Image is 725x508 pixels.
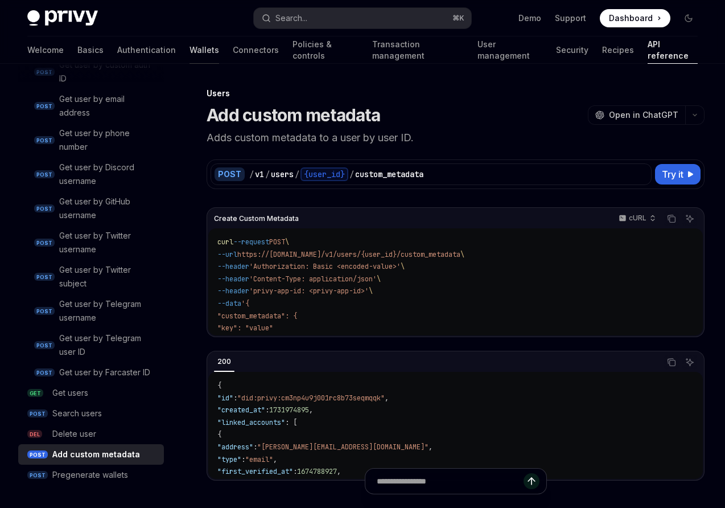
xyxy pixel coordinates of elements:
[18,383,164,403] a: GETGet users
[18,403,164,424] a: POSTSearch users
[295,169,299,180] div: /
[18,362,164,383] a: POSTGet user by Farcaster ID
[27,409,48,418] span: POST
[249,275,377,284] span: 'Content-Type: application/json'
[237,394,385,403] span: "did:privy:cm3np4u9j001rc8b73seqmqqk"
[34,368,55,377] span: POST
[555,13,586,24] a: Support
[349,169,354,180] div: /
[269,237,285,247] span: POST
[275,11,307,25] div: Search...
[34,239,55,247] span: POST
[602,36,634,64] a: Recipes
[237,250,460,259] span: https://[DOMAIN_NAME]/v1/users/{user_id}/custom_metadata
[285,418,297,427] span: : [
[217,443,253,452] span: "address"
[59,297,157,325] div: Get user by Telegram username
[34,307,55,316] span: POST
[207,88,705,99] div: Users
[217,381,221,390] span: {
[285,237,289,247] span: \
[217,405,265,415] span: "created_at"
[217,418,285,427] span: "linked_accounts"
[52,468,128,482] div: Pregenerate wallets
[18,424,164,444] a: DELDelete user
[52,448,140,461] div: Add custom metadata
[18,191,164,226] a: POSTGet user by GitHub username
[59,126,157,154] div: Get user by phone number
[524,473,539,489] button: Send message
[355,169,423,180] div: custom_metadata
[269,405,309,415] span: 1731974895
[18,444,164,465] a: POSTAdd custom metadata
[452,14,464,23] span: ⌘ K
[369,286,373,296] span: \
[18,89,164,123] a: POSTGet user by email address
[217,323,273,333] span: "key": "value"
[662,167,683,181] span: Try it
[34,341,55,350] span: POST
[233,394,237,403] span: :
[682,211,697,226] button: Ask AI
[682,355,697,370] button: Ask AI
[59,229,157,256] div: Get user by Twitter username
[249,286,369,296] span: 'privy-app-id: <privy-app-id>'
[217,250,237,259] span: --url
[241,299,249,308] span: '{
[655,164,701,185] button: Try it
[556,36,588,64] a: Security
[217,275,249,284] span: --header
[27,450,48,459] span: POST
[609,13,653,24] span: Dashboard
[18,226,164,260] a: POSTGet user by Twitter username
[648,36,698,64] a: API reference
[215,167,245,181] div: POST
[612,209,661,228] button: cURL
[217,237,233,247] span: curl
[477,36,542,64] a: User management
[52,407,102,420] div: Search users
[217,455,241,464] span: "type"
[27,471,48,480] span: POST
[629,214,646,223] p: cURL
[233,237,269,247] span: --request
[254,8,471,28] button: Open search
[34,204,55,213] span: POST
[18,123,164,157] a: POSTGet user by phone number
[255,169,264,180] div: v1
[77,36,104,64] a: Basics
[18,328,164,362] a: POSTGet user by Telegram user ID
[217,299,241,308] span: --data
[27,36,64,64] a: Welcome
[217,286,249,296] span: --header
[664,355,679,370] button: Copy the contents from the code block
[429,443,432,452] span: ,
[401,262,405,271] span: \
[190,36,219,64] a: Wallets
[253,443,257,452] span: :
[18,294,164,328] a: POSTGet user by Telegram username
[214,355,234,368] div: 200
[18,465,164,485] a: POSTPregenerate wallets
[385,394,389,403] span: ,
[249,169,254,180] div: /
[217,262,249,271] span: --header
[52,427,96,441] div: Delete user
[518,13,541,24] a: Demo
[59,366,150,379] div: Get user by Farcaster ID
[34,102,55,110] span: POST
[217,312,297,321] span: "custom_metadata": {
[52,386,88,400] div: Get users
[59,195,157,222] div: Get user by GitHub username
[249,262,401,271] span: 'Authorization: Basic <encoded-value>'
[377,469,524,494] input: Ask a question...
[27,430,42,439] span: DEL
[18,157,164,191] a: POSTGet user by Discord username
[600,9,670,27] a: Dashboard
[217,430,221,439] span: {
[257,443,429,452] span: "[PERSON_NAME][EMAIL_ADDRESS][DOMAIN_NAME]"
[59,161,157,188] div: Get user by Discord username
[217,394,233,403] span: "id"
[273,455,277,464] span: ,
[59,92,157,120] div: Get user by email address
